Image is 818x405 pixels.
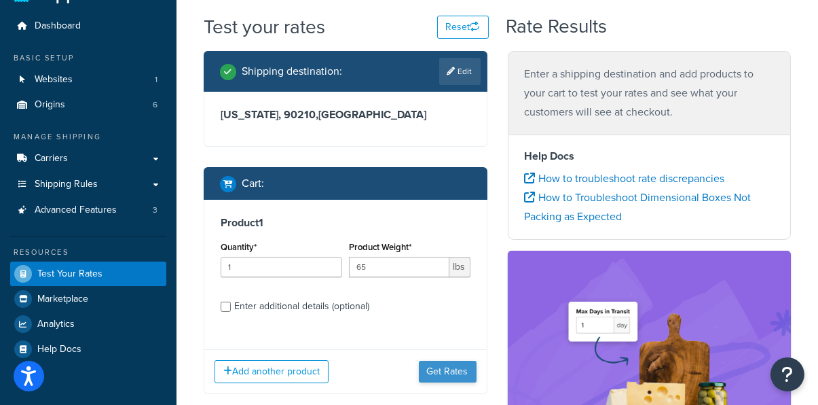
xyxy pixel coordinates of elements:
span: Shipping Rules [35,179,98,190]
li: Advanced Features [10,198,166,223]
span: Dashboard [35,20,81,32]
span: 6 [153,99,157,111]
span: Analytics [37,319,75,330]
button: Get Rates [419,361,477,383]
a: Websites1 [10,67,166,92]
span: 1 [155,74,157,86]
span: Websites [35,74,73,86]
button: Open Resource Center [770,357,804,391]
a: Test Your Rates [10,262,166,286]
a: How to Troubleshoot Dimensional Boxes Not Packing as Expected [525,190,751,224]
h2: Shipping destination : [242,65,342,77]
h4: Help Docs [525,148,775,164]
a: Marketplace [10,287,166,311]
span: Marketplace [37,294,88,305]
label: Quantity* [221,242,257,252]
h2: Cart : [242,177,264,190]
div: Manage Shipping [10,131,166,143]
a: Origins6 [10,92,166,118]
div: Enter additional details (optional) [234,297,369,316]
a: Dashboard [10,14,166,39]
span: Origins [35,99,65,111]
a: Edit [439,58,481,85]
input: Enter additional details (optional) [221,302,231,312]
button: Add another product [215,360,329,383]
span: lbs [449,257,470,277]
li: Websites [10,67,166,92]
h3: [US_STATE], 90210 , [GEOGRAPHIC_DATA] [221,108,470,122]
span: Help Docs [37,344,81,355]
input: 0.0 [221,257,342,277]
h1: Test your rates [204,14,325,40]
label: Product Weight* [349,242,411,252]
a: Advanced Features3 [10,198,166,223]
input: 0.00 [349,257,449,277]
a: How to troubleshoot rate discrepancies [525,171,725,186]
div: Resources [10,247,166,258]
div: Basic Setup [10,52,166,64]
p: Enter a shipping destination and add products to your cart to test your rates and see what your c... [525,65,775,122]
a: Shipping Rules [10,172,166,197]
span: Advanced Features [35,205,117,216]
h2: Rate Results [506,16,607,37]
span: Carriers [35,153,68,164]
a: Carriers [10,146,166,171]
span: Test Your Rates [37,268,103,280]
span: 3 [153,205,157,216]
li: Origins [10,92,166,118]
a: Analytics [10,312,166,336]
button: Reset [437,16,489,39]
a: Help Docs [10,337,166,362]
h3: Product 1 [221,216,470,230]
